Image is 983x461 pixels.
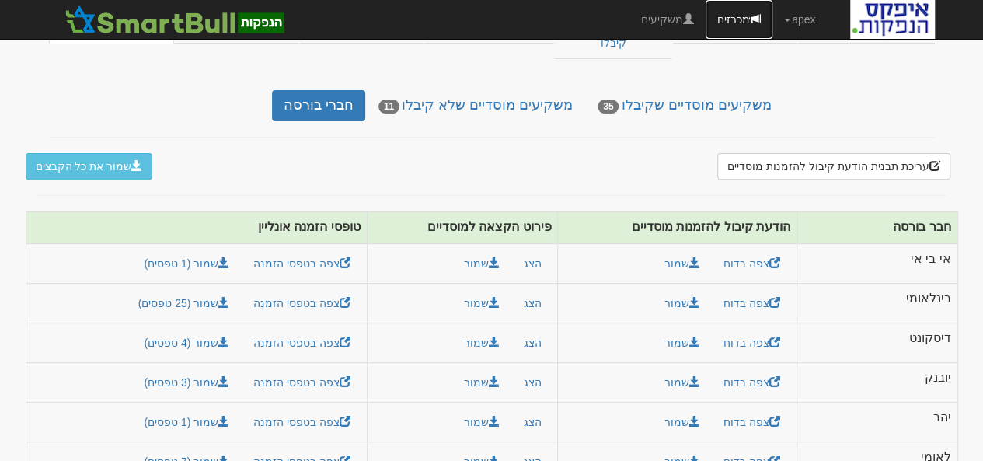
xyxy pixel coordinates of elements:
button: עריכת תבנית הודעת קיבול להזמנות מוסדיים [717,153,950,180]
a: צפה בדוח [713,290,790,316]
th: חבר בורסה [797,211,957,243]
a: שמור (3 טפסים) [134,369,239,396]
a: שמור [654,409,710,435]
a: צפה בדוח [713,369,790,396]
a: שמור [654,330,710,356]
a: צפה בדוח [713,330,790,356]
a: משקיעים מוסדיים שקיבלו35 [586,90,783,121]
span: 11 [378,100,399,114]
button: הצג [513,290,551,316]
img: SmartBull Logo [61,4,289,35]
a: צפה בטפסי הזמנה [243,330,361,356]
button: שמור [454,409,510,435]
button: שמור [454,369,510,396]
a: שמור (4 טפסים) [134,330,239,356]
button: הצג [513,409,551,435]
button: הצג [513,369,551,396]
a: שמור (1 טפסים) [134,250,239,277]
button: שמור [454,290,510,316]
a: צפה בטפסי הזמנה [243,250,361,277]
a: שמור [654,290,710,316]
a: צפה בטפסי הזמנה [243,409,361,435]
a: צפה בדוח [713,409,790,435]
td: יובנק [797,362,957,402]
td: אי בי אי [797,243,957,284]
a: שמור (25 טפסים) [128,290,240,316]
button: הצג [513,250,551,277]
th: הודעת קיבול להזמנות מוסדיים [558,211,797,243]
a: חברי בורסה [272,90,365,121]
button: הצג [513,330,551,356]
button: שמור [454,330,510,356]
span: 35 [598,100,619,114]
a: צפה בטפסי הזמנה [243,369,361,396]
td: בינלאומי [797,283,957,323]
button: שמור [454,250,510,277]
a: שמור (1 טפסים) [134,409,239,435]
button: שמור את כל הקבצים [26,153,153,180]
td: יהב [797,402,957,442]
a: שמור [654,250,710,277]
th: פירוט הקצאה למוסדיים [367,211,558,243]
a: שמור [654,369,710,396]
th: טופסי הזמנה אונליין [26,211,367,243]
a: צפה בטפסי הזמנה [243,290,361,316]
a: משקיעים מוסדיים שלא קיבלו11 [367,90,584,121]
a: צפה בדוח [713,250,790,277]
td: דיסקונט [797,323,957,362]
